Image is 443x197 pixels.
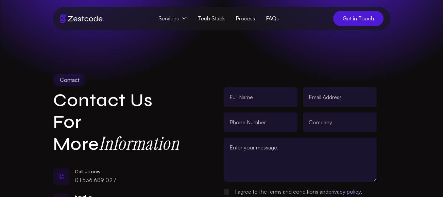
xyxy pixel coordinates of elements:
[260,11,284,26] a: FAQs
[153,11,192,26] span: Services
[230,11,260,26] a: Process
[192,11,230,26] a: Tech Stack
[53,90,183,155] h1: Contact Us for More
[99,132,179,155] strong: Information
[75,168,116,175] div: Call us now
[224,189,229,195] input: Please set placeholder
[224,112,297,132] input: Phone Number
[224,87,297,107] input: Full Name
[333,11,384,26] a: Get in Touch
[303,87,377,107] input: Email Address
[75,175,116,185] p: 01536 689 027
[328,188,361,195] a: privacy policy
[235,187,362,196] label: I agree to the terms and conditions and .
[60,14,104,23] img: Brand logo of zestcode digital
[53,74,86,86] div: Contact
[303,112,377,132] input: Company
